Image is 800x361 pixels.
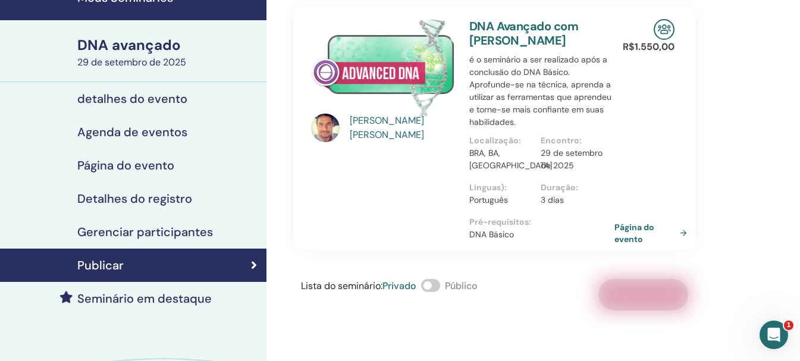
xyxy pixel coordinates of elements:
[77,158,174,173] font: Página do evento
[529,216,531,227] font: :
[77,224,213,240] font: Gerenciar participantes
[381,280,382,292] font: :
[350,128,424,141] font: [PERSON_NAME]
[541,194,564,205] font: 3 dias
[469,18,578,48] a: DNA Avançado com [PERSON_NAME]
[504,182,507,193] font: :
[350,114,424,127] font: [PERSON_NAME]
[445,280,478,292] font: Público
[519,135,521,146] font: :
[654,19,674,40] img: Seminário Presencial
[635,40,674,53] font: 1.550,00
[469,54,611,127] font: é o seminário a ser realizado após a conclusão do DNA Básico. Aprofunde-se na técnica, aprenda a ...
[469,182,504,193] font: Línguas)
[614,221,692,244] a: Página do evento
[311,19,454,117] img: DNA avançado
[623,40,635,53] font: R$
[77,291,212,306] font: Seminário em destaque
[541,182,576,193] font: Duração
[760,321,788,349] iframe: Chat ao vivo do Intercom
[301,280,381,292] font: Lista do seminário
[469,194,508,205] font: Português
[77,124,187,140] font: Agenda de eventos
[579,135,582,146] font: :
[77,258,124,273] font: Publicar
[469,135,519,146] font: Localização
[350,114,457,142] a: [PERSON_NAME] [PERSON_NAME]
[469,216,529,227] font: Pré-requisitos
[541,135,579,146] font: Encontro
[311,114,340,142] img: default.jpg
[77,56,186,68] font: 29 de setembro de 2025
[786,321,791,329] font: 1
[77,36,181,54] font: DNA avançado
[382,280,416,292] font: Privado
[576,182,578,193] font: :
[469,229,514,240] font: DNA Básico
[614,222,654,244] font: Página do evento
[77,91,187,106] font: detalhes do evento
[541,147,603,171] font: 29 de setembro de 2025
[469,147,552,171] font: BRA, BA, [GEOGRAPHIC_DATA]
[70,35,266,70] a: DNA avançado29 de setembro de 2025
[77,191,192,206] font: Detalhes do registro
